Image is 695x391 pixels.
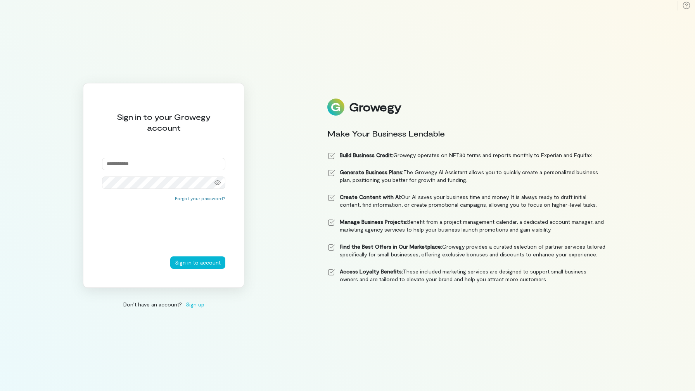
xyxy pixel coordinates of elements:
strong: Build Business Credit: [340,152,393,158]
li: These included marketing services are designed to support small business owners and are tailored ... [327,268,606,283]
div: Sign in to your Growegy account [102,111,225,133]
button: Sign in to account [170,256,225,269]
li: Benefit from a project management calendar, a dedicated account manager, and marketing agency ser... [327,218,606,234]
li: The Growegy AI Assistant allows you to quickly create a personalized business plan, positioning y... [327,168,606,184]
img: Logo [327,99,344,116]
strong: Manage Business Projects: [340,218,407,225]
div: Don’t have an account? [83,300,244,308]
li: Our AI saves your business time and money. It is always ready to draft initial content, find info... [327,193,606,209]
span: Sign up [186,300,204,308]
li: Growegy operates on NET30 terms and reports monthly to Experian and Equifax. [327,151,606,159]
strong: Create Content with AI: [340,194,401,200]
li: Growegy provides a curated selection of partner services tailored specifically for small business... [327,243,606,258]
button: Forgot your password? [175,195,225,201]
strong: Find the Best Offers in Our Marketplace: [340,243,442,250]
strong: Generate Business Plans: [340,169,403,175]
div: Make Your Business Lendable [327,128,606,139]
strong: Access Loyalty Benefits: [340,268,403,275]
div: Growegy [349,100,401,114]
